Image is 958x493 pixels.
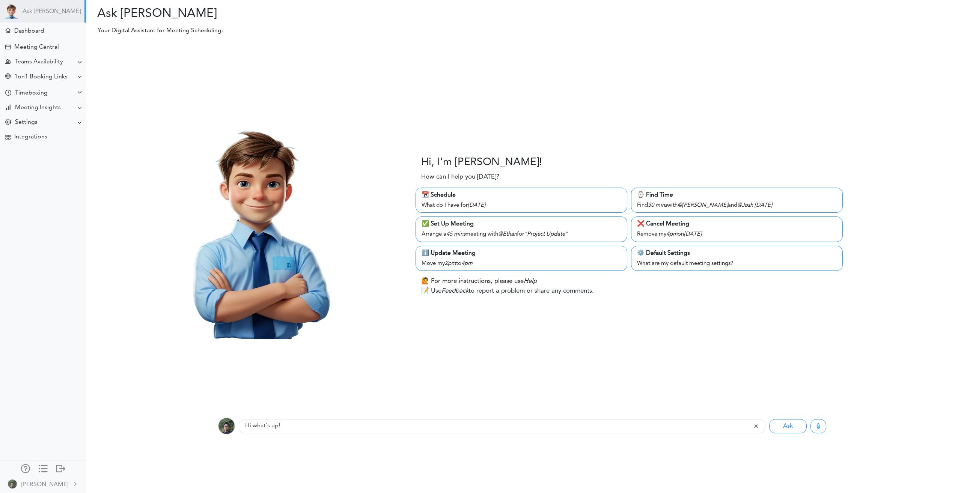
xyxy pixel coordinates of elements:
[14,28,44,35] div: Dashboard
[14,134,47,141] div: Integrations
[15,59,63,66] div: Teams Availability
[5,135,11,140] div: TEAMCAL AI Workflow Apps
[1,475,86,492] a: [PERSON_NAME]
[637,219,837,228] div: ❌ Cancel Meeting
[5,28,11,33] div: Meeting Dashboard
[92,7,517,21] h2: Ask [PERSON_NAME]
[422,228,621,239] div: Arrange a meeting with for
[648,203,667,208] i: 30 mins
[678,203,728,208] i: @[PERSON_NAME]
[498,231,517,237] i: @Ethan
[422,200,621,210] div: What do I have for
[666,231,678,237] i: 4pm
[422,249,621,258] div: ℹ️ Update Meeting
[637,200,837,210] div: Find with and
[769,419,807,433] button: Ask
[4,4,19,19] img: Powered by TEAMCAL AI
[468,203,485,208] i: [DATE]
[218,418,235,434] img: 9k=
[637,228,837,239] div: Remove my on
[684,231,702,237] i: [DATE]
[21,480,68,489] div: [PERSON_NAME]
[637,191,837,200] div: ⌚️ Find Time
[8,479,17,488] img: 9k=
[21,464,30,472] div: Manage Members and Externals
[421,172,499,182] p: How can I help you [DATE]?
[421,277,537,286] p: 🙋 For more instructions, please use
[637,258,837,268] div: What are my default meeting settings?
[461,261,473,266] i: 4pm
[143,113,369,339] img: Theo.png
[5,90,11,97] div: Time Your Goals
[15,90,48,97] div: Timeboxing
[755,203,772,208] i: [DATE]
[5,74,11,81] div: Share Meeting Link
[421,286,594,296] p: 📝 Use to report a problem or share any comments.
[446,231,465,237] i: 45 mins
[445,261,456,266] i: 2pm
[14,44,59,51] div: Meeting Central
[39,464,48,475] a: Change side menu
[15,104,61,111] div: Meeting Insights
[524,278,537,284] i: Help
[422,219,621,228] div: ✅ Set Up Meeting
[422,191,621,200] div: 📆 Schedule
[422,258,621,268] div: Move my to
[637,249,837,258] div: ⚙️ Default Settings
[14,74,68,81] div: 1on1 Booking Links
[5,44,11,50] div: Create Meeting
[421,156,542,169] h3: Hi, I'm [PERSON_NAME]!
[524,231,568,237] i: "Project Update"
[92,26,702,35] p: Your Digital Assistant for Meeting Scheduling.
[737,203,753,208] i: @Josh
[39,464,48,472] div: Show only icons
[21,464,30,475] a: Manage Members and Externals
[15,119,38,126] div: Settings
[23,8,81,15] a: Ask [PERSON_NAME]
[56,464,65,472] div: Log out
[441,288,468,294] i: Feedback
